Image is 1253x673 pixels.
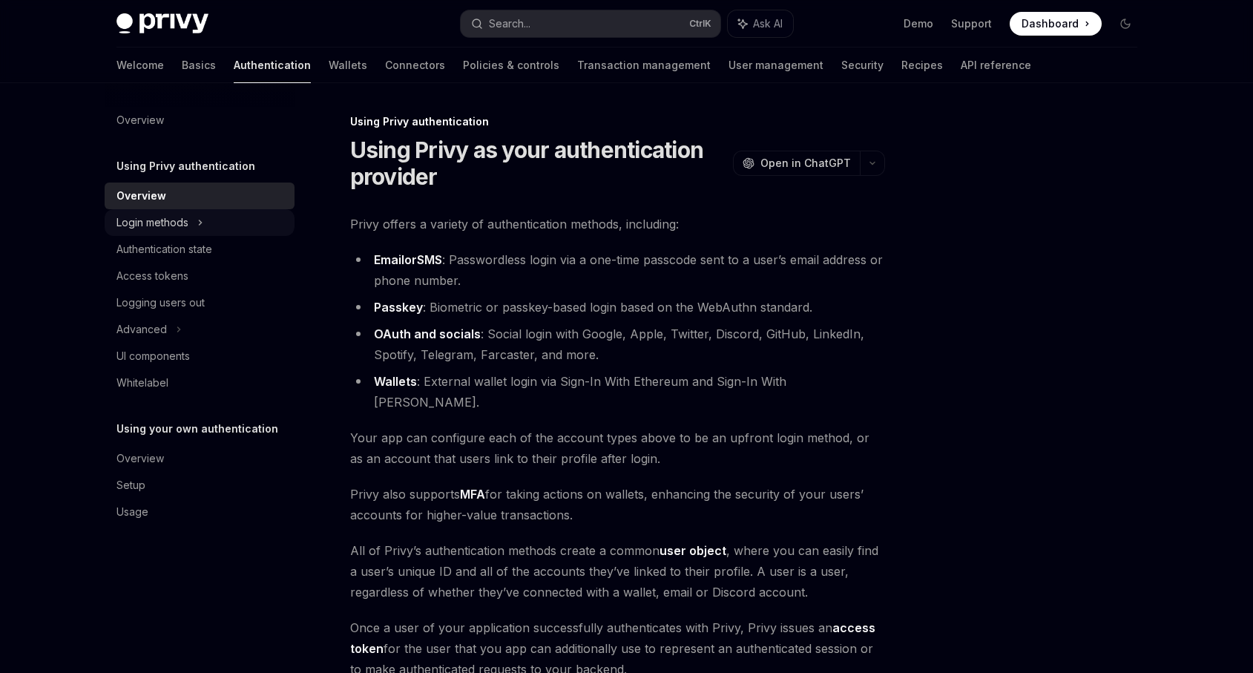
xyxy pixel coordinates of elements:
[463,47,559,83] a: Policies & controls
[116,47,164,83] a: Welcome
[116,294,205,312] div: Logging users out
[105,370,295,396] a: Whitelabel
[374,252,404,268] a: Email
[116,503,148,521] div: Usage
[105,107,295,134] a: Overview
[1010,12,1102,36] a: Dashboard
[417,252,442,268] a: SMS
[116,187,166,205] div: Overview
[460,487,485,502] a: MFA
[350,371,885,413] li: : External wallet login via Sign-In With Ethereum and Sign-In With [PERSON_NAME].
[660,543,726,559] a: user object
[1114,12,1137,36] button: Toggle dark mode
[116,157,255,175] h5: Using Privy authentication
[904,16,933,31] a: Demo
[374,326,481,342] a: OAuth and socials
[728,10,793,37] button: Ask AI
[350,214,885,234] span: Privy offers a variety of authentication methods, including:
[329,47,367,83] a: Wallets
[182,47,216,83] a: Basics
[116,476,145,494] div: Setup
[760,156,851,171] span: Open in ChatGPT
[116,321,167,338] div: Advanced
[374,374,417,390] a: Wallets
[116,450,164,467] div: Overview
[374,300,423,315] a: Passkey
[733,151,860,176] button: Open in ChatGPT
[234,47,311,83] a: Authentication
[350,540,885,603] span: All of Privy’s authentication methods create a common , where you can easily find a user’s unique...
[116,267,188,285] div: Access tokens
[350,427,885,469] span: Your app can configure each of the account types above to be an upfront login method, or as an ac...
[577,47,711,83] a: Transaction management
[116,214,188,232] div: Login methods
[105,183,295,209] a: Overview
[105,343,295,370] a: UI components
[350,114,885,129] div: Using Privy authentication
[350,297,885,318] li: : Biometric or passkey-based login based on the WebAuthn standard.
[350,324,885,365] li: : Social login with Google, Apple, Twitter, Discord, GitHub, LinkedIn, Spotify, Telegram, Farcast...
[350,137,727,190] h1: Using Privy as your authentication provider
[105,499,295,525] a: Usage
[350,484,885,525] span: Privy also supports for taking actions on wallets, enhancing the security of your users’ accounts...
[753,16,783,31] span: Ask AI
[489,15,530,33] div: Search...
[116,13,208,34] img: dark logo
[689,18,711,30] span: Ctrl K
[116,420,278,438] h5: Using your own authentication
[116,240,212,258] div: Authentication state
[350,249,885,291] li: : Passwordless login via a one-time passcode sent to a user’s email address or phone number.
[116,374,168,392] div: Whitelabel
[961,47,1031,83] a: API reference
[105,236,295,263] a: Authentication state
[901,47,943,83] a: Recipes
[116,347,190,365] div: UI components
[841,47,884,83] a: Security
[105,289,295,316] a: Logging users out
[105,445,295,472] a: Overview
[461,10,720,37] button: Search...CtrlK
[729,47,823,83] a: User management
[116,111,164,129] div: Overview
[105,263,295,289] a: Access tokens
[385,47,445,83] a: Connectors
[951,16,992,31] a: Support
[374,252,442,268] strong: or
[1022,16,1079,31] span: Dashboard
[105,472,295,499] a: Setup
